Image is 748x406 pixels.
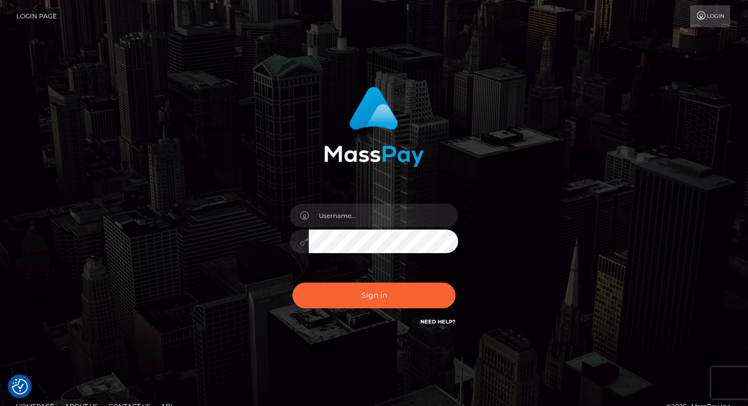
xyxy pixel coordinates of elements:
img: MassPay Login [324,87,424,167]
input: Username... [309,204,458,227]
a: Login Page [16,5,57,27]
button: Consent Preferences [12,379,28,394]
img: Revisit consent button [12,379,28,394]
a: Need Help? [420,318,456,325]
a: Login [690,5,730,27]
button: Sign in [292,283,456,308]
